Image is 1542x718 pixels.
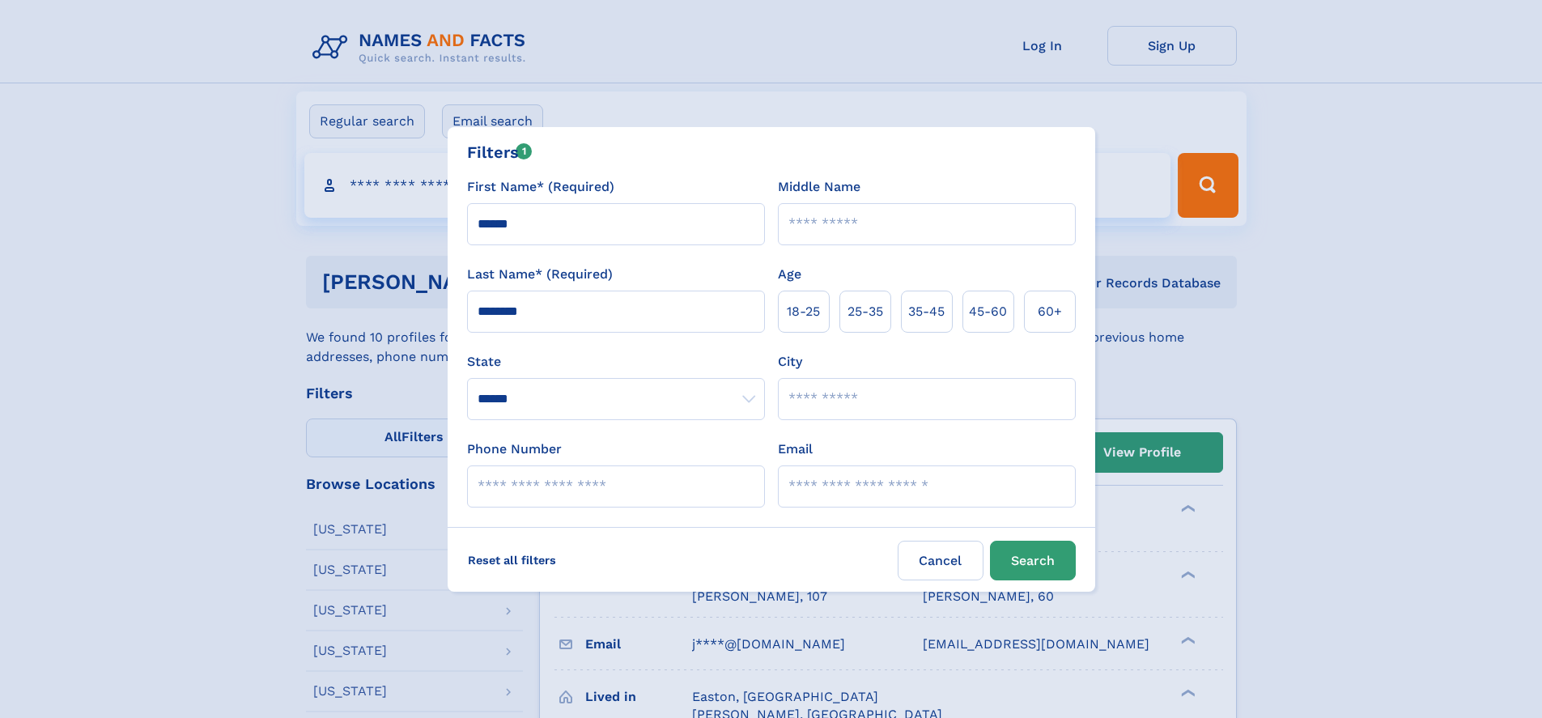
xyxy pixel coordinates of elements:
span: 25‑35 [847,302,883,321]
span: 18‑25 [787,302,820,321]
label: Age [778,265,801,284]
label: Last Name* (Required) [467,265,613,284]
div: Filters [467,140,533,164]
label: Cancel [898,541,983,580]
label: Phone Number [467,440,562,459]
label: State [467,352,765,372]
label: Middle Name [778,177,860,197]
label: Email [778,440,813,459]
button: Search [990,541,1076,580]
label: Reset all filters [457,541,567,580]
label: City [778,352,802,372]
span: 35‑45 [908,302,945,321]
label: First Name* (Required) [467,177,614,197]
span: 60+ [1038,302,1062,321]
span: 45‑60 [969,302,1007,321]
